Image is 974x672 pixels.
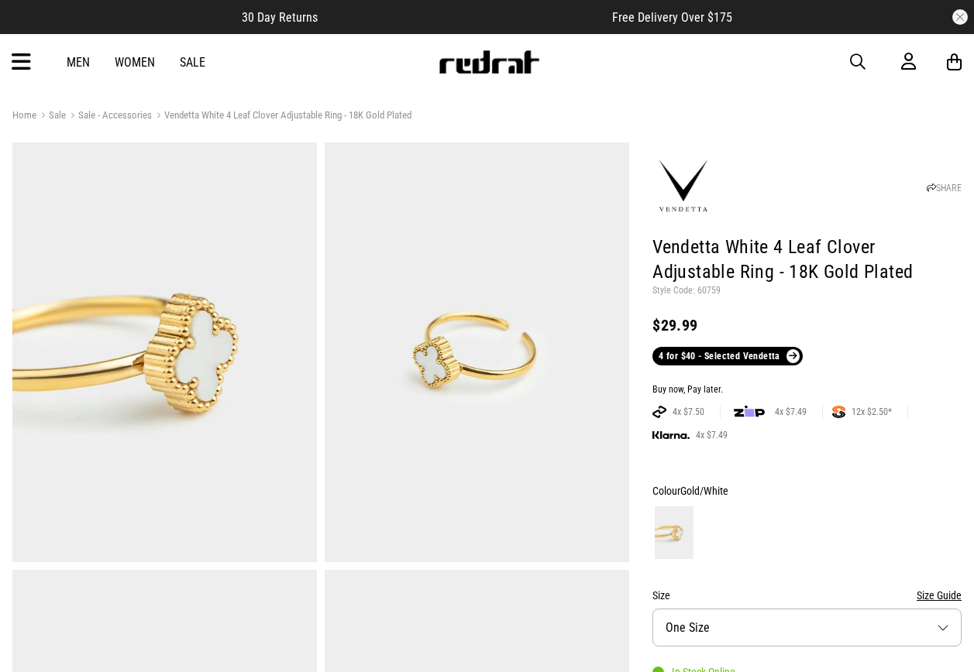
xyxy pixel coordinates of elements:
[652,384,962,396] div: Buy now, Pay later.
[690,429,734,441] span: 4x $7.49
[832,406,845,418] img: SPLITPAY
[845,406,898,418] span: 12x $2.50*
[652,586,962,605] div: Size
[769,406,813,418] span: 4x $7.49
[12,142,317,562] img: Vendetta White 4 Leaf Clover Adjustable Ring - 18k Gold Plated in Multi
[612,10,732,25] span: Free Delivery Over $175
[325,142,629,562] img: Vendetta White 4 Leaf Clover Adjustable Ring - 18k Gold Plated in Multi
[734,404,765,420] img: zip
[652,482,962,500] div: Colour
[917,586,962,605] button: Size Guide
[666,620,710,635] span: One Size
[652,316,962,334] div: $29.99
[652,347,803,365] a: 4 for $40 - Selected Vendetta
[12,109,36,121] a: Home
[652,285,962,297] p: Style Code: 60759
[652,609,962,646] button: One Size
[655,506,694,559] img: Gold/White
[438,50,540,74] img: Redrat logo
[927,183,962,194] a: SHARE
[180,55,205,70] a: Sale
[66,109,152,124] a: Sale - Accessories
[680,485,728,497] span: Gold/White
[36,109,66,124] a: Sale
[666,406,711,418] span: 4x $7.50
[652,431,690,440] img: KLARNA
[349,9,581,25] iframe: Customer reviews powered by Trustpilot
[652,156,714,218] img: Vendetta
[242,10,318,25] span: 30 Day Returns
[652,235,962,285] h1: Vendetta White 4 Leaf Clover Adjustable Ring - 18K Gold Plated
[652,406,666,418] img: AFTERPAY
[152,109,411,124] a: Vendetta White 4 Leaf Clover Adjustable Ring - 18K Gold Plated
[67,55,90,70] a: Men
[115,55,155,70] a: Women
